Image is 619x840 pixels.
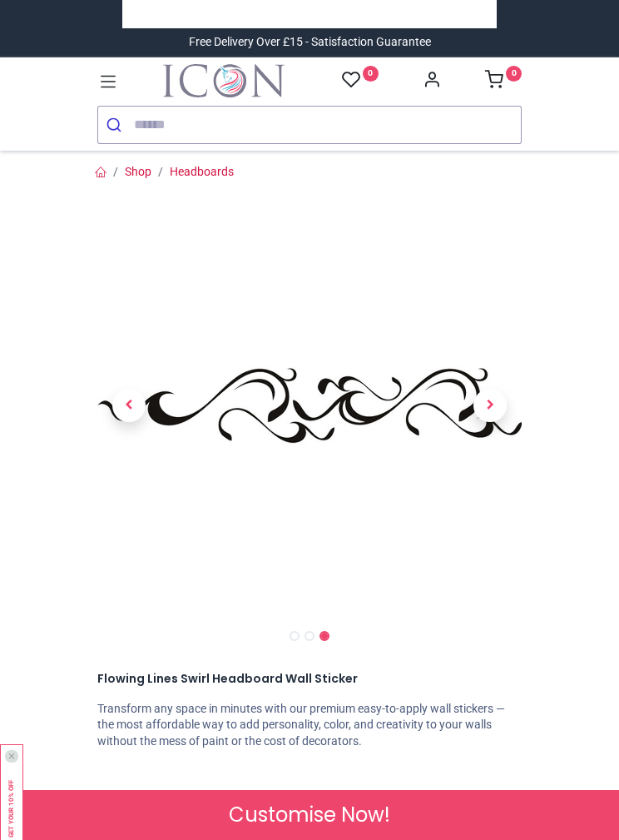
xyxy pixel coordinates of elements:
[112,389,146,422] span: Previous
[473,389,507,422] span: Next
[98,107,134,143] button: Submit
[423,75,441,88] a: Account Info
[97,193,522,618] img: WS-16041-03
[170,165,234,178] a: Headboards
[97,671,522,688] h1: Flowing Lines Swirl Headboard Wall Sticker
[229,801,390,829] span: Customise Now!
[485,75,522,88] a: 0
[189,34,431,51] div: Free Delivery Over £15 - Satisfaction Guarantee
[458,257,522,554] a: Next
[97,257,161,554] a: Previous
[163,64,285,97] a: Logo of Icon Wall Stickers
[97,701,522,750] p: Transform any space in minutes with our premium easy-to-apply wall stickers — the most affordable...
[135,6,484,22] iframe: Customer reviews powered by Trustpilot
[506,66,522,82] sup: 0
[163,64,285,97] img: Icon Wall Stickers
[125,165,151,178] a: Shop
[342,70,379,91] a: 0
[363,66,379,82] sup: 0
